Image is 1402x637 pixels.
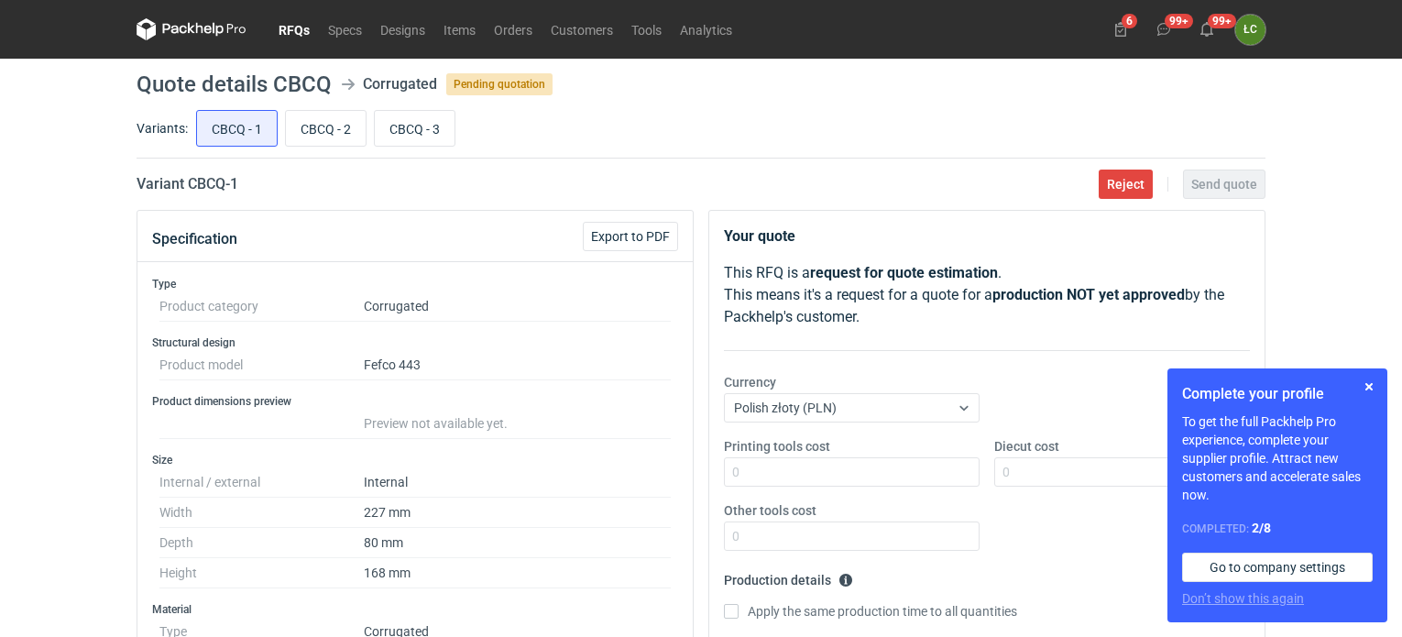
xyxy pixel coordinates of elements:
[724,602,1017,621] label: Apply the same production time to all quantities
[1182,519,1373,538] div: Completed:
[1358,376,1380,398] button: Skip for now
[485,18,542,40] a: Orders
[364,528,671,558] dd: 80 mm
[364,291,671,322] dd: Corrugated
[196,110,278,147] label: CBCQ - 1
[994,437,1059,456] label: Diecut cost
[724,566,853,588] legend: Production details
[364,498,671,528] dd: 227 mm
[734,401,837,415] span: Polish złoty (PLN)
[137,73,332,95] h1: Quote details CBCQ
[137,119,188,137] label: Variants:
[724,262,1250,328] p: This RFQ is a . This means it's a request for a quote for a by the Packhelp's customer.
[591,230,670,243] span: Export to PDF
[1235,15,1265,45] button: ŁC
[152,453,678,467] h3: Size
[152,602,678,617] h3: Material
[810,264,998,281] strong: request for quote estimation
[152,394,678,409] h3: Product dimensions preview
[371,18,434,40] a: Designs
[1149,15,1178,44] button: 99+
[159,350,364,380] dt: Product model
[1183,170,1265,199] button: Send quote
[994,457,1250,487] input: 0
[159,291,364,322] dt: Product category
[992,286,1185,303] strong: production NOT yet approved
[1252,521,1271,535] strong: 2 / 8
[1106,15,1135,44] button: 6
[152,335,678,350] h3: Structural design
[583,222,678,251] button: Export to PDF
[1192,15,1221,44] button: 99+
[724,522,980,551] input: 0
[159,528,364,558] dt: Depth
[152,217,237,261] button: Specification
[724,373,776,391] label: Currency
[671,18,741,40] a: Analytics
[1182,589,1304,608] button: Don’t show this again
[1099,170,1153,199] button: Reject
[1182,412,1373,504] p: To get the full Packhelp Pro experience, complete your supplier profile. Attract new customers an...
[1182,553,1373,582] a: Go to company settings
[724,501,816,520] label: Other tools cost
[152,277,678,291] h3: Type
[542,18,622,40] a: Customers
[622,18,671,40] a: Tools
[724,437,830,456] label: Printing tools cost
[137,18,246,40] svg: Packhelp Pro
[724,457,980,487] input: 0
[1191,178,1257,191] span: Send quote
[364,416,508,431] span: Preview not available yet.
[137,173,238,195] h2: Variant CBCQ - 1
[159,558,364,588] dt: Height
[1107,178,1145,191] span: Reject
[159,498,364,528] dt: Width
[374,110,455,147] label: CBCQ - 3
[446,73,553,95] span: Pending quotation
[724,227,795,245] strong: Your quote
[1235,15,1265,45] div: Łukasz Czaprański
[269,18,319,40] a: RFQs
[363,73,437,95] div: Corrugated
[434,18,485,40] a: Items
[319,18,371,40] a: Specs
[364,558,671,588] dd: 168 mm
[1182,383,1373,405] h1: Complete your profile
[364,350,671,380] dd: Fefco 443
[159,467,364,498] dt: Internal / external
[285,110,367,147] label: CBCQ - 2
[364,467,671,498] dd: Internal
